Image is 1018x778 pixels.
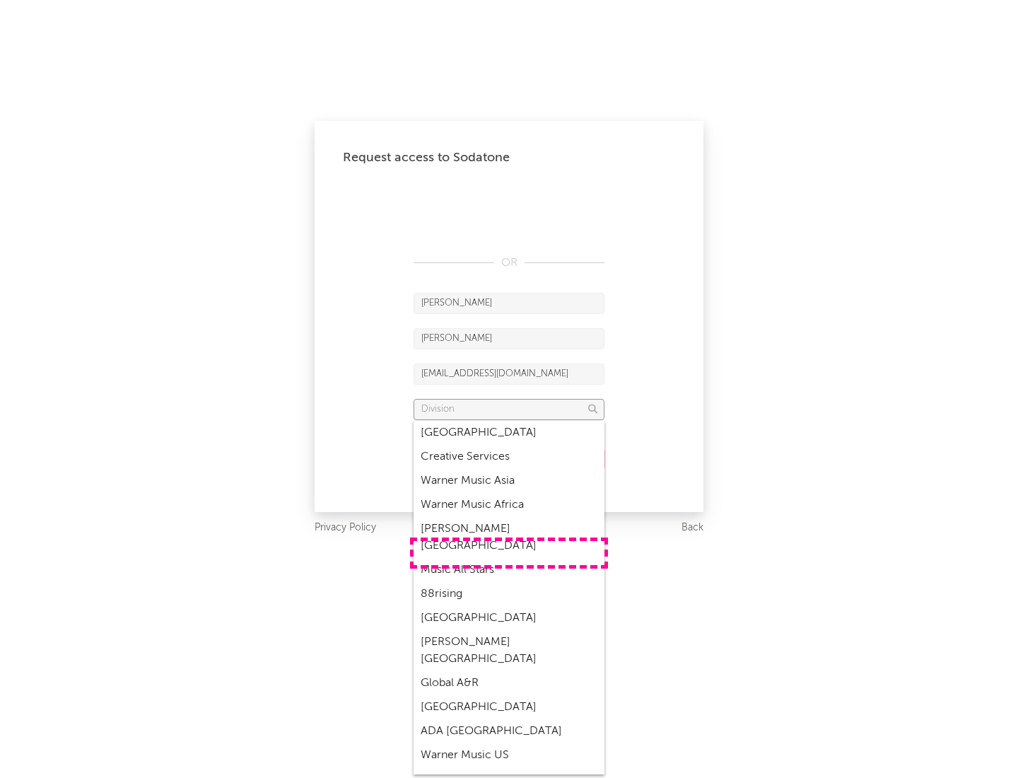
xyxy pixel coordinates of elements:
[414,695,604,719] div: [GEOGRAPHIC_DATA]
[414,493,604,517] div: Warner Music Africa
[414,293,604,314] input: First Name
[343,149,675,166] div: Request access to Sodatone
[315,519,376,537] a: Privacy Policy
[681,519,703,537] a: Back
[414,364,604,385] input: Email
[414,719,604,743] div: ADA [GEOGRAPHIC_DATA]
[414,606,604,630] div: [GEOGRAPHIC_DATA]
[414,582,604,606] div: 88rising
[414,743,604,767] div: Warner Music US
[414,421,604,445] div: [GEOGRAPHIC_DATA]
[414,445,604,469] div: Creative Services
[414,630,604,671] div: [PERSON_NAME] [GEOGRAPHIC_DATA]
[414,671,604,695] div: Global A&R
[414,469,604,493] div: Warner Music Asia
[414,517,604,558] div: [PERSON_NAME] [GEOGRAPHIC_DATA]
[414,255,604,272] div: OR
[414,328,604,349] input: Last Name
[414,399,604,420] input: Division
[414,558,604,582] div: Music All Stars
